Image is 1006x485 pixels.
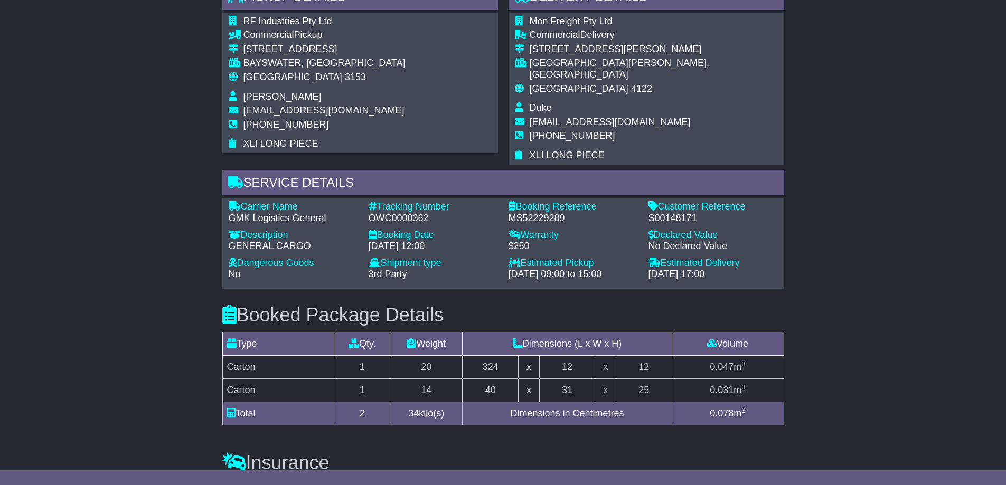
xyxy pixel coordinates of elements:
[530,58,778,80] div: [GEOGRAPHIC_DATA][PERSON_NAME], [GEOGRAPHIC_DATA]
[530,130,615,141] span: [PHONE_NUMBER]
[648,241,778,252] div: No Declared Value
[334,402,390,425] td: 2
[229,201,358,213] div: Carrier Name
[390,402,463,425] td: kilo(s)
[463,402,672,425] td: Dimensions in Centimetres
[243,119,329,130] span: [PHONE_NUMBER]
[648,213,778,224] div: S00148171
[519,355,539,378] td: x
[741,360,746,368] sup: 3
[530,150,605,160] span: XLI LONG PIECE
[334,355,390,378] td: 1
[408,408,419,419] span: 34
[243,58,406,69] div: BAYSWATER, [GEOGRAPHIC_DATA]
[243,138,318,149] span: XLI LONG PIECE
[672,332,784,355] td: Volume
[463,378,519,402] td: 40
[243,30,294,40] span: Commercial
[530,16,613,26] span: Mon Freight Pty Ltd
[243,91,322,102] span: [PERSON_NAME]
[222,452,784,473] h3: Insurance
[509,230,638,241] div: Warranty
[345,72,366,82] span: 3153
[509,258,638,269] div: Estimated Pickup
[243,44,406,55] div: [STREET_ADDRESS]
[463,332,672,355] td: Dimensions (L x W x H)
[530,30,580,40] span: Commercial
[631,83,652,94] span: 4122
[222,378,334,402] td: Carton
[519,378,539,402] td: x
[530,44,778,55] div: [STREET_ADDRESS][PERSON_NAME]
[648,201,778,213] div: Customer Reference
[530,117,691,127] span: [EMAIL_ADDRESS][DOMAIN_NAME]
[509,213,638,224] div: MS52229289
[229,241,358,252] div: GENERAL CARGO
[509,269,638,280] div: [DATE] 09:00 to 15:00
[530,83,628,94] span: [GEOGRAPHIC_DATA]
[509,201,638,213] div: Booking Reference
[530,30,778,41] div: Delivery
[369,269,407,279] span: 3rd Party
[616,355,672,378] td: 12
[369,258,498,269] div: Shipment type
[710,408,734,419] span: 0.078
[243,16,332,26] span: RF Industries Pty Ltd
[222,305,784,326] h3: Booked Package Details
[229,213,358,224] div: GMK Logistics General
[710,362,734,372] span: 0.047
[463,355,519,378] td: 324
[229,258,358,269] div: Dangerous Goods
[741,406,746,414] sup: 3
[648,230,778,241] div: Declared Value
[222,170,784,198] div: Service Details
[616,378,672,402] td: 25
[243,72,342,82] span: [GEOGRAPHIC_DATA]
[539,378,595,402] td: 31
[369,213,498,224] div: OWC0000362
[595,355,616,378] td: x
[222,332,334,355] td: Type
[595,378,616,402] td: x
[369,201,498,213] div: Tracking Number
[334,332,390,355] td: Qty.
[509,241,638,252] div: $250
[530,102,552,113] span: Duke
[369,230,498,241] div: Booking Date
[229,269,241,279] span: No
[741,383,746,391] sup: 3
[539,355,595,378] td: 12
[222,355,334,378] td: Carton
[390,378,463,402] td: 14
[229,230,358,241] div: Description
[710,385,734,395] span: 0.031
[390,332,463,355] td: Weight
[648,258,778,269] div: Estimated Delivery
[672,378,784,402] td: m
[334,378,390,402] td: 1
[648,269,778,280] div: [DATE] 17:00
[390,355,463,378] td: 20
[243,105,405,116] span: [EMAIL_ADDRESS][DOMAIN_NAME]
[369,241,498,252] div: [DATE] 12:00
[222,402,334,425] td: Total
[243,30,406,41] div: Pickup
[672,355,784,378] td: m
[672,402,784,425] td: m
